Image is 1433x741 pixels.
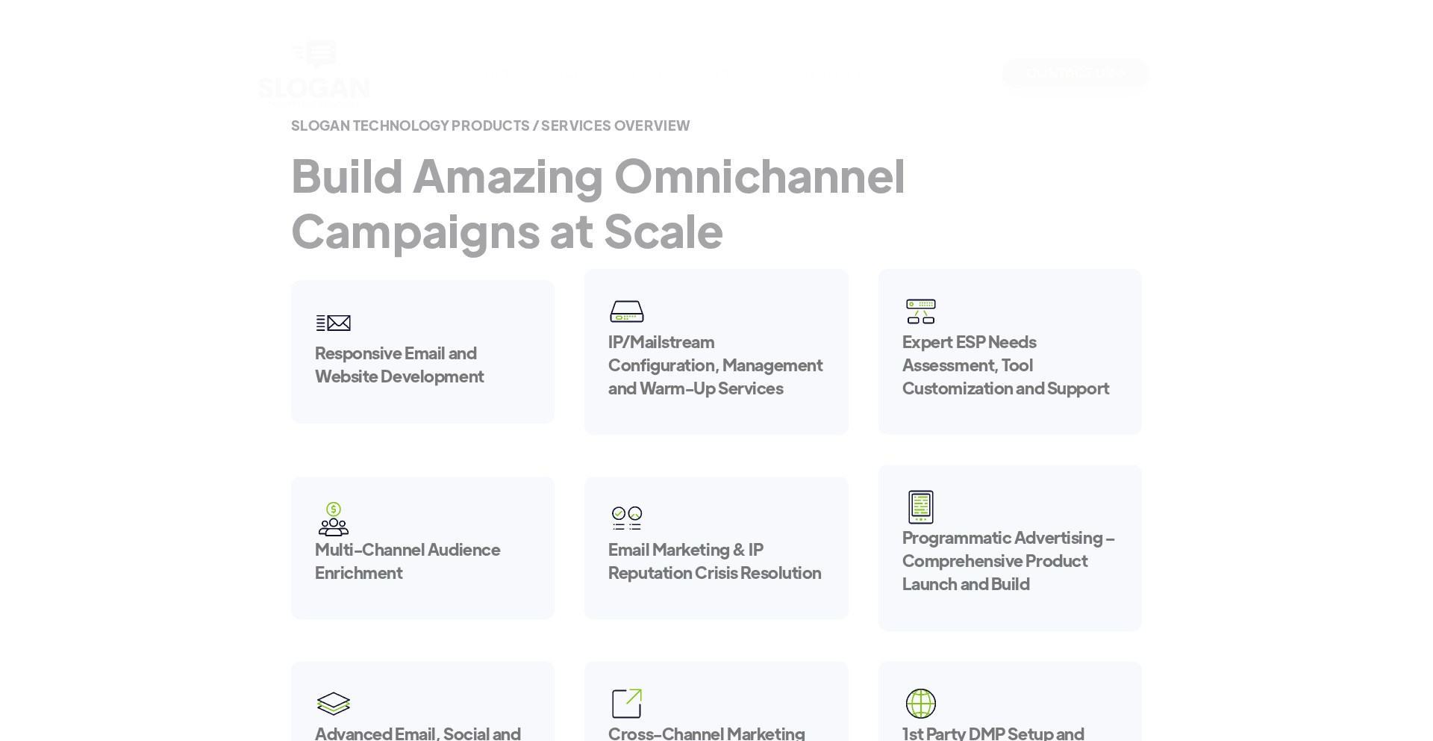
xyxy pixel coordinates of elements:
[291,146,1142,257] h1: Build Amazing Omnichannel Campaigns at Scale
[547,65,590,81] a: ABOUT
[608,538,824,584] h5: Email Marketing & IP Reputation Crisis Resolution
[802,65,863,81] a: SERVICES
[254,37,373,110] a: home
[902,526,1118,595] h5: Programmatic Advertising – Comprehensive Product Launch and Build
[1115,69,1126,78] span: 
[902,330,1118,399] h5: Expert ESP Needs Assessment, Tool Customization and Support
[716,65,769,81] a: MISSION
[625,65,682,81] a: INSIGHTS
[315,538,531,584] h5: Multi-Channel Audience Enrichment
[315,341,531,388] h5: Responsive Email and Website Development
[608,330,824,399] h5: IP/Mailstream Configuration, Management and Warm-Up Services
[1002,58,1149,88] a: CONTACT US
[475,65,513,81] a: HOME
